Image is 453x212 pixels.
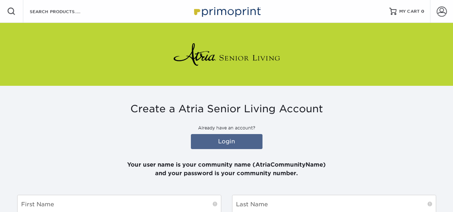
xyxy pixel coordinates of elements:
[191,134,262,149] a: Login
[399,9,420,15] span: MY CART
[17,103,436,115] h3: Create a Atria Senior Living Account
[17,125,436,131] p: Already have an account?
[421,9,424,14] span: 0
[191,4,262,19] img: Primoprint
[173,40,280,69] img: Atria Senior Living
[29,7,99,16] input: SEARCH PRODUCTS.....
[17,152,436,178] p: Your user name is your community name (AtriaCommunityName) and your password is your community nu...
